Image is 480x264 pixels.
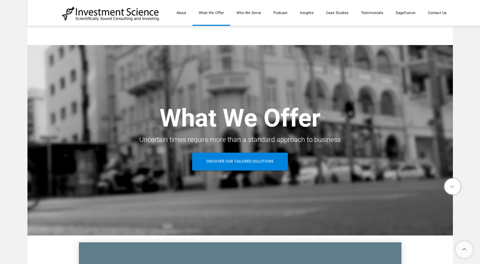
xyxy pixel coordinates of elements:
span: Discover Our Tailored Solutions [207,153,273,170]
strong: What We Offer [160,103,320,133]
a: To Top [453,238,477,261]
a: Discover Our Tailored Solutions [192,153,288,170]
img: Investment Science | NYC Consulting Services [62,6,160,21]
div: Uncertain times require more than a standard approach to business [62,133,419,146]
